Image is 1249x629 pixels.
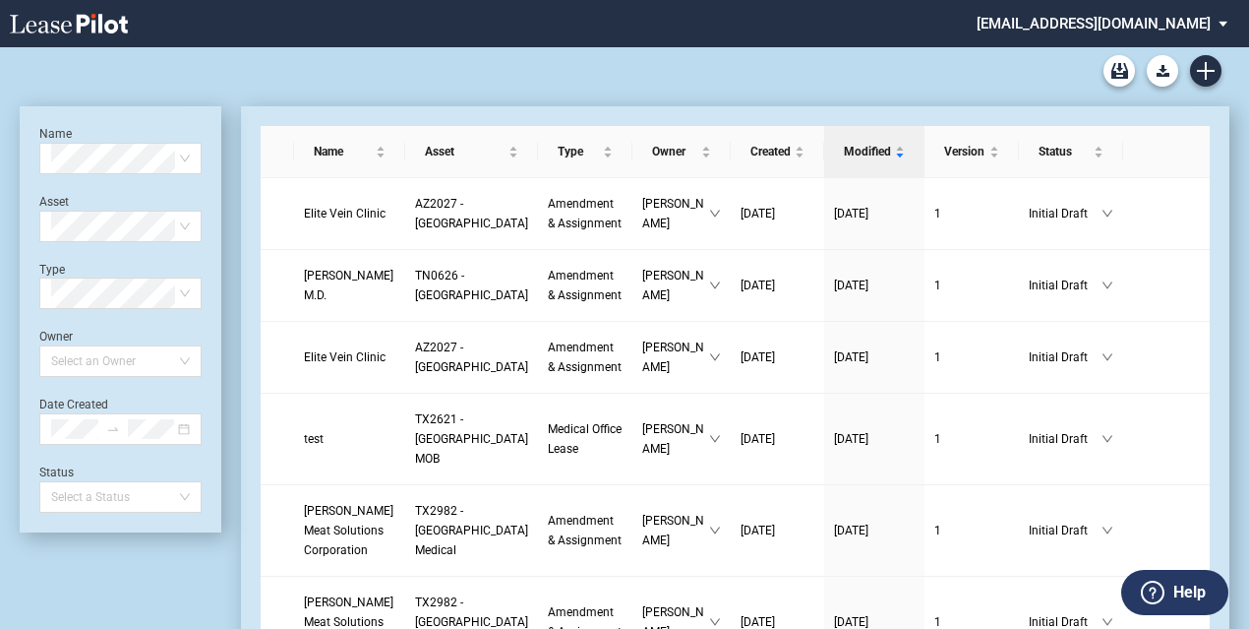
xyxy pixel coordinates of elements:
[548,269,622,302] span: Amendment & Assignment
[934,279,941,292] span: 1
[944,142,985,161] span: Version
[1121,570,1228,615] button: Help
[1101,351,1113,363] span: down
[1029,276,1101,295] span: Initial Draft
[415,266,528,305] a: TN0626 - [GEOGRAPHIC_DATA]
[834,279,868,292] span: [DATE]
[304,207,386,220] span: Elite Vein Clinic
[405,126,538,178] th: Asset
[1101,208,1113,220] span: down
[741,432,775,446] span: [DATE]
[834,204,915,223] a: [DATE]
[632,126,731,178] th: Owner
[39,127,72,141] label: Name
[934,615,941,629] span: 1
[1101,433,1113,445] span: down
[106,422,120,436] span: to
[425,142,505,161] span: Asset
[709,208,721,220] span: down
[934,521,1009,540] a: 1
[39,263,65,277] label: Type
[558,142,599,161] span: Type
[415,504,528,557] span: TX2982 - Rosedale Medical
[1101,280,1113,291] span: down
[844,142,891,161] span: Modified
[642,266,709,305] span: [PERSON_NAME]
[934,524,941,537] span: 1
[934,204,1009,223] a: 1
[548,514,622,547] span: Amendment & Assignment
[304,501,395,560] a: [PERSON_NAME] Meat Solutions Corporation
[415,501,528,560] a: TX2982 - [GEOGRAPHIC_DATA] Medical
[415,338,528,377] a: AZ2027 - [GEOGRAPHIC_DATA]
[415,412,528,466] span: TX2621 - Cedar Park MOB
[304,350,386,364] span: Elite Vein Clinic
[741,524,775,537] span: [DATE]
[934,429,1009,449] a: 1
[304,504,393,557] span: Cargill Meat Solutions Corporation
[834,276,915,295] a: [DATE]
[934,347,1009,367] a: 1
[642,511,709,550] span: [PERSON_NAME]
[304,432,324,446] span: test
[834,207,868,220] span: [DATE]
[834,347,915,367] a: [DATE]
[1101,616,1113,628] span: down
[741,207,775,220] span: [DATE]
[415,194,528,233] a: AZ2027 - [GEOGRAPHIC_DATA]
[1173,580,1206,605] label: Help
[304,204,395,223] a: Elite Vein Clinic
[548,338,623,377] a: Amendment & Assignment
[548,419,623,459] a: Medical Office Lease
[1029,204,1101,223] span: Initial Draft
[304,269,393,302] span: Casilda Hermo M.D.
[1141,55,1184,87] md-menu: Download Blank Form List
[548,422,622,456] span: Medical Office Lease
[709,433,721,445] span: down
[834,350,868,364] span: [DATE]
[924,126,1019,178] th: Version
[834,429,915,449] a: [DATE]
[1103,55,1135,87] a: Archive
[548,197,622,230] span: Amendment & Assignment
[741,279,775,292] span: [DATE]
[934,276,1009,295] a: 1
[294,126,405,178] th: Name
[834,615,868,629] span: [DATE]
[548,341,622,374] span: Amendment & Assignment
[934,350,941,364] span: 1
[934,207,941,220] span: 1
[642,419,709,459] span: [PERSON_NAME]
[39,398,108,411] label: Date Created
[314,142,372,161] span: Name
[106,422,120,436] span: swap-right
[548,511,623,550] a: Amendment & Assignment
[415,341,528,374] span: AZ2027 - Medical Plaza III
[304,429,395,449] a: test
[731,126,824,178] th: Created
[709,525,721,536] span: down
[709,280,721,291] span: down
[741,350,775,364] span: [DATE]
[652,142,697,161] span: Owner
[741,204,814,223] a: [DATE]
[415,269,528,302] span: TN0626 - 2201 Medical Plaza
[824,126,924,178] th: Modified
[1190,55,1221,87] a: Create new document
[415,409,528,469] a: TX2621 - [GEOGRAPHIC_DATA] MOB
[741,521,814,540] a: [DATE]
[1029,347,1101,367] span: Initial Draft
[1147,55,1178,87] button: Download Blank Form
[39,330,73,344] label: Owner
[39,195,69,209] label: Asset
[1029,429,1101,449] span: Initial Draft
[304,347,395,367] a: Elite Vein Clinic
[741,347,814,367] a: [DATE]
[834,524,868,537] span: [DATE]
[741,429,814,449] a: [DATE]
[415,197,528,230] span: AZ2027 - Medical Plaza III
[834,521,915,540] a: [DATE]
[834,432,868,446] span: [DATE]
[1039,142,1090,161] span: Status
[709,351,721,363] span: down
